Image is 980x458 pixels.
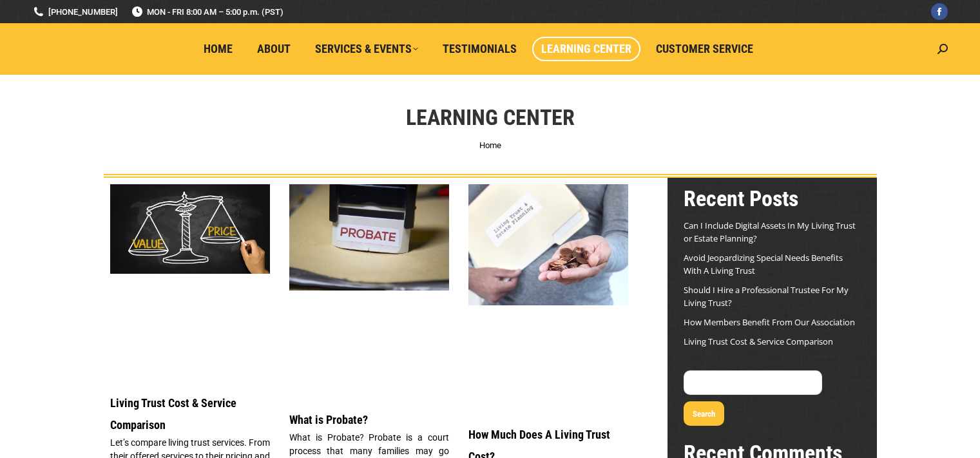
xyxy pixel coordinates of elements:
a: Home [479,140,501,150]
span: MON - FRI 8:00 AM – 5:00 p.m. (PST) [131,6,283,18]
a: Avoid Jeopardizing Special Needs Benefits With A Living Trust [684,252,843,276]
h2: Recent Posts [684,184,861,213]
img: What is Probate? [289,184,449,291]
a: What is Probate? [289,184,449,396]
button: Search [684,401,724,426]
a: Customer Service [647,37,762,61]
a: Living Trust Cost & Service Comparison [684,336,833,347]
span: Customer Service [656,42,753,56]
a: Can I Include Digital Assets In My Living Trust or Estate Planning? [684,220,856,244]
a: Should I Hire a Professional Trustee For My Living Trust? [684,284,849,309]
a: Facebook page opens in new window [931,3,948,20]
span: Services & Events [315,42,418,56]
img: Living Trust Service and Price Comparison Blog Image [110,184,270,274]
span: Learning Center [541,42,631,56]
a: Home [195,37,242,61]
a: About [248,37,300,61]
span: Home [204,42,233,56]
span: Testimonials [443,42,517,56]
img: Living Trust Cost [468,184,628,305]
a: Learning Center [532,37,640,61]
h1: Learning Center [406,103,575,131]
a: Living Trust Service and Price Comparison Blog Image [110,184,270,379]
a: What is Probate? [289,413,368,426]
a: Living Trust Cost [468,184,628,411]
a: [PHONE_NUMBER] [32,6,118,18]
a: How Members Benefit From Our Association [684,316,855,328]
a: Testimonials [434,37,526,61]
a: Living Trust Cost & Service Comparison [110,396,236,432]
span: About [257,42,291,56]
